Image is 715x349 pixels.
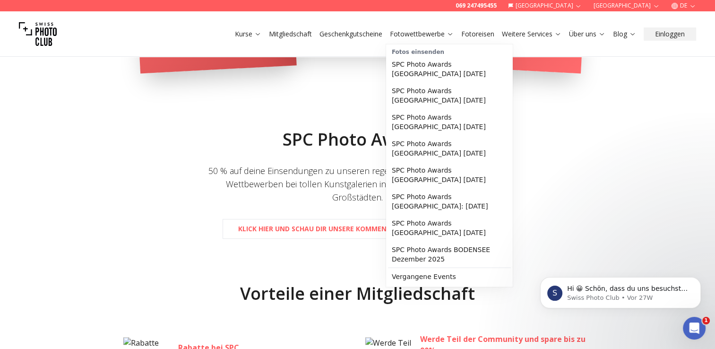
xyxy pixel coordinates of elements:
[526,257,715,323] iframe: Intercom notifications Nachricht
[265,27,316,41] button: Mitgliedschaft
[702,317,710,324] span: 1
[388,135,511,162] a: SPC Photo Awards [GEOGRAPHIC_DATA] [DATE]
[386,27,457,41] button: Fotowettbewerbe
[461,29,494,39] a: Fotoreisen
[388,215,511,241] a: SPC Photo Awards [GEOGRAPHIC_DATA] [DATE]
[569,29,605,39] a: Über uns
[613,29,636,39] a: Blog
[644,27,696,41] button: Einloggen
[388,188,511,215] a: SPC Photo Awards [GEOGRAPHIC_DATA]: [DATE]
[388,56,511,82] a: SPC Photo Awards [GEOGRAPHIC_DATA] [DATE]
[683,317,706,340] iframe: Intercom live chat
[319,29,382,39] a: Geschenkgutscheine
[388,109,511,135] a: SPC Photo Awards [GEOGRAPHIC_DATA] [DATE]
[123,130,592,149] h2: SPC Photo Awards
[316,27,386,41] button: Geschenkgutscheine
[231,27,265,41] button: Kurse
[498,27,565,41] button: Weitere Services
[456,2,497,9] a: 069 247495455
[269,29,312,39] a: Mitgliedschaft
[223,219,493,239] a: Klick hier und schau dir unsere kommenden [DEMOGRAPHIC_DATA]
[565,27,609,41] button: Über uns
[388,268,511,285] a: Vergangene Events
[390,29,454,39] a: Fotowettbewerbe
[457,27,498,41] button: Fotoreisen
[609,27,640,41] button: Blog
[19,15,57,53] img: Swiss photo club
[388,82,511,109] a: SPC Photo Awards [GEOGRAPHIC_DATA] [DATE]
[207,164,509,204] div: 50 % auf deine Einsendungen zu unseren regelmäßigen Fotoausstellungen & Wettbewerben bei tollen K...
[388,46,511,56] div: Fotos einsenden
[388,241,511,268] a: SPC Photo Awards BODENSEE Dezember 2025
[388,162,511,188] a: SPC Photo Awards [GEOGRAPHIC_DATA] [DATE]
[238,224,477,234] b: Klick hier und schau dir unsere kommenden [DEMOGRAPHIC_DATA]
[123,284,592,303] h2: Vorteile einer Mitgliedschaft
[235,29,261,39] a: Kurse
[502,29,561,39] a: Weitere Services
